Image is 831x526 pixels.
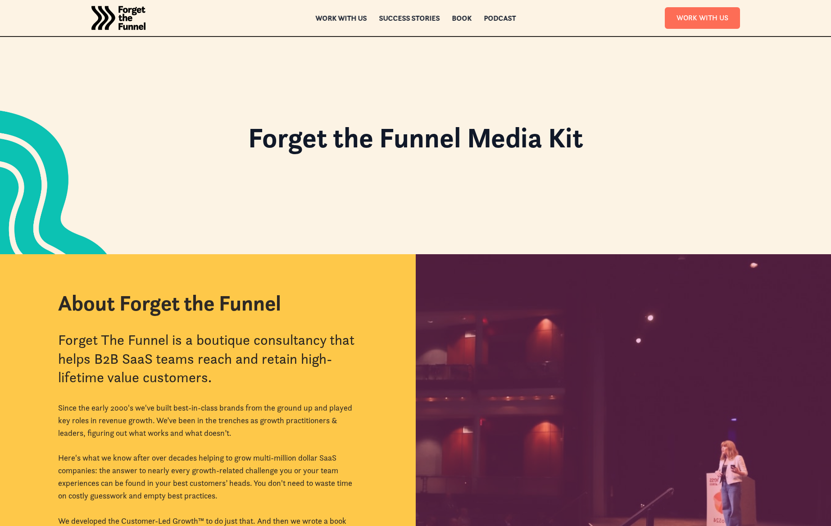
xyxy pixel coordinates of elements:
[484,15,516,21] a: Podcast
[58,331,357,387] div: Forget The Funnel is a boutique consultancy that helps B2B SaaS teams reach and retain high-lifet...
[452,15,472,21] a: Book
[58,290,281,316] h2: About Forget the Funnel
[315,15,367,21] a: Work with us
[379,15,440,21] a: Success Stories
[665,7,740,28] a: Work With Us
[248,123,583,160] h1: Forget the Funnel Media Kit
